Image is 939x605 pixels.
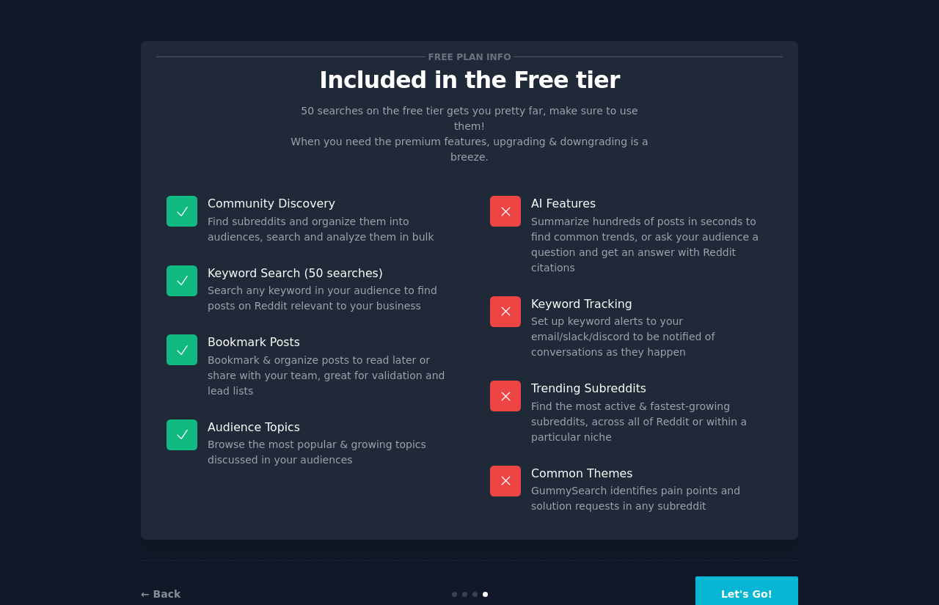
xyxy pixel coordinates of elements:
[208,214,449,245] dd: Find subreddits and organize them into audiences, search and analyze them in bulk
[531,399,772,445] dd: Find the most active & fastest-growing subreddits, across all of Reddit or within a particular niche
[425,49,514,65] span: Free plan info
[531,314,772,360] dd: Set up keyword alerts to your email/slack/discord to be notified of conversations as they happen
[208,353,449,399] dd: Bookmark & organize posts to read later or share with your team, great for validation and lead lists
[531,466,772,481] p: Common Themes
[156,67,783,93] p: Included in the Free tier
[531,196,772,211] p: AI Features
[531,483,772,514] dd: GummySearch identifies pain points and solution requests in any subreddit
[208,437,449,468] dd: Browse the most popular & growing topics discussed in your audiences
[208,265,449,281] p: Keyword Search (50 searches)
[208,283,449,314] dd: Search any keyword in your audience to find posts on Reddit relevant to your business
[208,196,449,211] p: Community Discovery
[141,588,180,600] a: ← Back
[531,214,772,276] dd: Summarize hundreds of posts in seconds to find common trends, or ask your audience a question and...
[208,334,449,350] p: Bookmark Posts
[531,296,772,312] p: Keyword Tracking
[531,381,772,396] p: Trending Subreddits
[208,419,449,435] p: Audience Topics
[285,103,654,165] p: 50 searches on the free tier gets you pretty far, make sure to use them! When you need the premiu...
